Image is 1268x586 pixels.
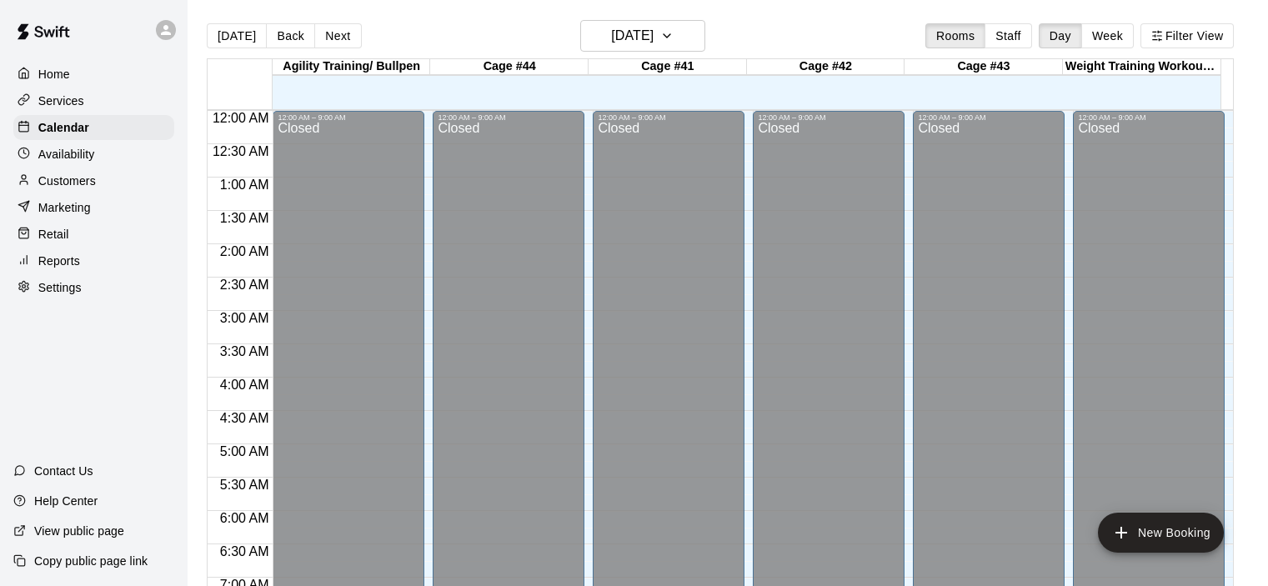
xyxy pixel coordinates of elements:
[38,226,69,243] p: Retail
[34,523,124,539] p: View public page
[216,278,273,292] span: 2:30 AM
[611,24,654,48] h6: [DATE]
[13,115,174,140] a: Calendar
[34,553,148,569] p: Copy public page link
[216,211,273,225] span: 1:30 AM
[38,253,80,269] p: Reports
[216,178,273,192] span: 1:00 AM
[208,144,273,158] span: 12:30 AM
[580,20,705,52] button: [DATE]
[905,59,1063,75] div: Cage #43
[278,113,419,122] div: 12:00 AM – 9:00 AM
[918,113,1060,122] div: 12:00 AM – 9:00 AM
[438,113,579,122] div: 12:00 AM – 9:00 AM
[38,279,82,296] p: Settings
[34,463,93,479] p: Contact Us
[216,444,273,458] span: 5:00 AM
[34,493,98,509] p: Help Center
[216,411,273,425] span: 4:30 AM
[216,311,273,325] span: 3:00 AM
[38,93,84,109] p: Services
[13,62,174,87] a: Home
[747,59,905,75] div: Cage #42
[314,23,361,48] button: Next
[589,59,747,75] div: Cage #41
[273,59,431,75] div: Agility Training/ Bullpen
[598,113,739,122] div: 12:00 AM – 9:00 AM
[758,113,900,122] div: 12:00 AM – 9:00 AM
[38,66,70,83] p: Home
[13,222,174,247] a: Retail
[216,244,273,258] span: 2:00 AM
[13,88,174,113] a: Services
[430,59,589,75] div: Cage #44
[208,111,273,125] span: 12:00 AM
[38,199,91,216] p: Marketing
[13,275,174,300] a: Settings
[13,168,174,193] a: Customers
[216,544,273,558] span: 6:30 AM
[13,195,174,220] a: Marketing
[38,119,89,136] p: Calendar
[925,23,985,48] button: Rooms
[216,478,273,492] span: 5:30 AM
[985,23,1032,48] button: Staff
[216,511,273,525] span: 6:00 AM
[1098,513,1224,553] button: add
[1039,23,1082,48] button: Day
[38,173,96,189] p: Customers
[1140,23,1234,48] button: Filter View
[216,378,273,392] span: 4:00 AM
[216,344,273,358] span: 3:30 AM
[207,23,267,48] button: [DATE]
[1078,113,1220,122] div: 12:00 AM – 9:00 AM
[13,142,174,167] a: Availability
[38,146,95,163] p: Availability
[13,248,174,273] a: Reports
[266,23,315,48] button: Back
[1081,23,1134,48] button: Week
[1063,59,1221,75] div: Weight Training Workout Area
